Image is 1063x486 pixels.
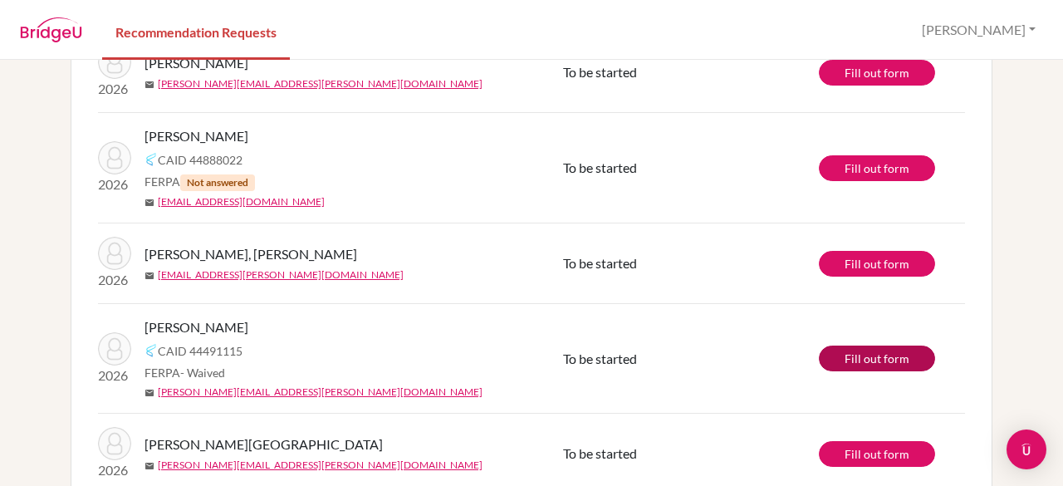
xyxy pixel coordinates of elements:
[98,460,131,480] p: 2026
[145,461,154,471] span: mail
[819,155,935,181] a: Fill out form
[158,76,483,91] a: [PERSON_NAME][EMAIL_ADDRESS][PERSON_NAME][DOMAIN_NAME]
[98,141,131,174] img: Das Sharma, Suhani
[158,342,242,360] span: CAID 44491115
[145,364,225,381] span: FERPA
[145,344,158,357] img: Common App logo
[563,160,637,175] span: To be started
[563,445,637,461] span: To be started
[914,14,1043,46] button: [PERSON_NAME]
[819,60,935,86] a: Fill out form
[98,332,131,366] img: Salwan, Aadya
[145,80,154,90] span: mail
[563,351,637,366] span: To be started
[98,46,131,79] img: Chinku, Hazel
[98,366,131,385] p: 2026
[180,174,255,191] span: Not answered
[819,346,935,371] a: Fill out form
[158,268,404,282] a: [EMAIL_ADDRESS][PERSON_NAME][DOMAIN_NAME]
[98,79,131,99] p: 2026
[145,173,255,191] span: FERPA
[98,237,131,270] img: Abhay Feagans, Aanika
[145,198,154,208] span: mail
[102,2,290,60] a: Recommendation Requests
[1007,430,1046,469] div: Open Intercom Messenger
[145,271,154,281] span: mail
[98,427,131,460] img: Parthasarathy, Surabhi
[145,153,158,166] img: Common App logo
[819,251,935,277] a: Fill out form
[180,366,225,380] span: - Waived
[145,126,248,146] span: [PERSON_NAME]
[145,53,248,73] span: [PERSON_NAME]
[158,194,325,209] a: [EMAIL_ADDRESS][DOMAIN_NAME]
[819,441,935,467] a: Fill out form
[563,255,637,271] span: To be started
[20,17,82,42] img: BridgeU logo
[98,270,131,290] p: 2026
[145,317,248,337] span: [PERSON_NAME]
[145,388,154,398] span: mail
[145,434,383,454] span: [PERSON_NAME][GEOGRAPHIC_DATA]
[158,458,483,473] a: [PERSON_NAME][EMAIL_ADDRESS][PERSON_NAME][DOMAIN_NAME]
[98,174,131,194] p: 2026
[158,151,242,169] span: CAID 44888022
[145,244,357,264] span: [PERSON_NAME], [PERSON_NAME]
[563,64,637,80] span: To be started
[158,385,483,400] a: [PERSON_NAME][EMAIL_ADDRESS][PERSON_NAME][DOMAIN_NAME]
